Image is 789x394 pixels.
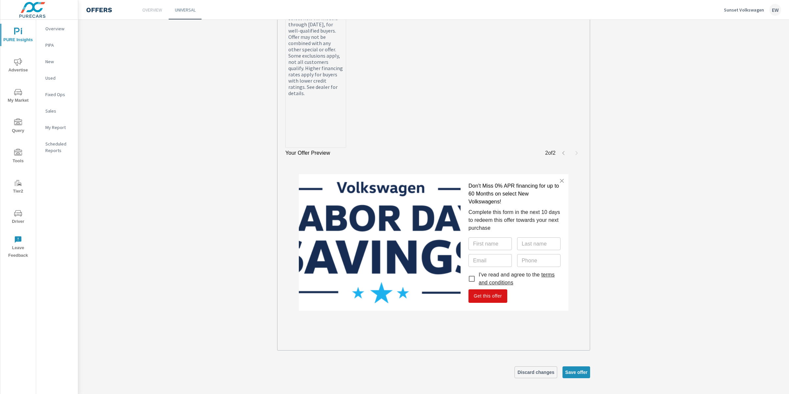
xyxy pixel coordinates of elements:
[468,208,561,232] p: Complete this form in the next 10 days to redeem this offer towards your next purchase
[562,366,590,378] button: Save offer
[479,272,555,285] a: terms and conditions
[45,25,73,32] p: Overview
[299,182,461,303] img: Labor Day Savings
[517,254,561,267] input: Phone
[45,124,73,131] p: My Report
[517,369,554,375] span: Discard changes
[565,369,587,375] span: Save offer
[2,88,34,104] span: My Market
[45,108,73,114] p: Sales
[514,366,557,378] button: Discard changes
[2,209,34,225] span: Driver
[517,237,561,250] input: Last name
[45,91,73,98] p: Fixed Ops
[2,28,34,44] span: PURE Insights
[2,118,34,135] span: Query
[36,73,78,83] div: Used
[724,7,764,13] p: Sunset Volkswagen
[769,4,781,16] div: EW
[45,58,73,65] p: New
[36,139,78,155] div: Scheduled Reports
[479,271,555,287] p: I've read and agree to the
[36,122,78,132] div: My Report
[36,24,78,34] div: Overview
[468,254,512,267] input: Email
[285,149,330,157] p: Your Offer Preview
[175,7,196,13] p: Universal
[474,292,502,300] span: Get this offer
[36,90,78,99] div: Fixed Ops
[468,237,512,250] input: First name
[36,40,78,50] div: PIPA
[545,149,556,157] p: 2 of 2
[2,179,34,195] span: Tier2
[2,58,34,74] span: Advertise
[2,149,34,165] span: Tools
[45,75,73,81] p: Used
[45,42,73,48] p: PIPA
[468,289,507,303] button: Get this offer
[45,141,73,154] p: Scheduled Reports
[468,182,561,206] h3: Don't Miss 0% APR financing for up to 60 Months on select New Volkswagens!
[86,6,112,14] h4: Offers
[142,7,162,13] p: Overview
[2,236,34,259] span: Leave Feedback
[36,106,78,116] div: Sales
[0,20,36,262] div: nav menu
[36,57,78,66] div: New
